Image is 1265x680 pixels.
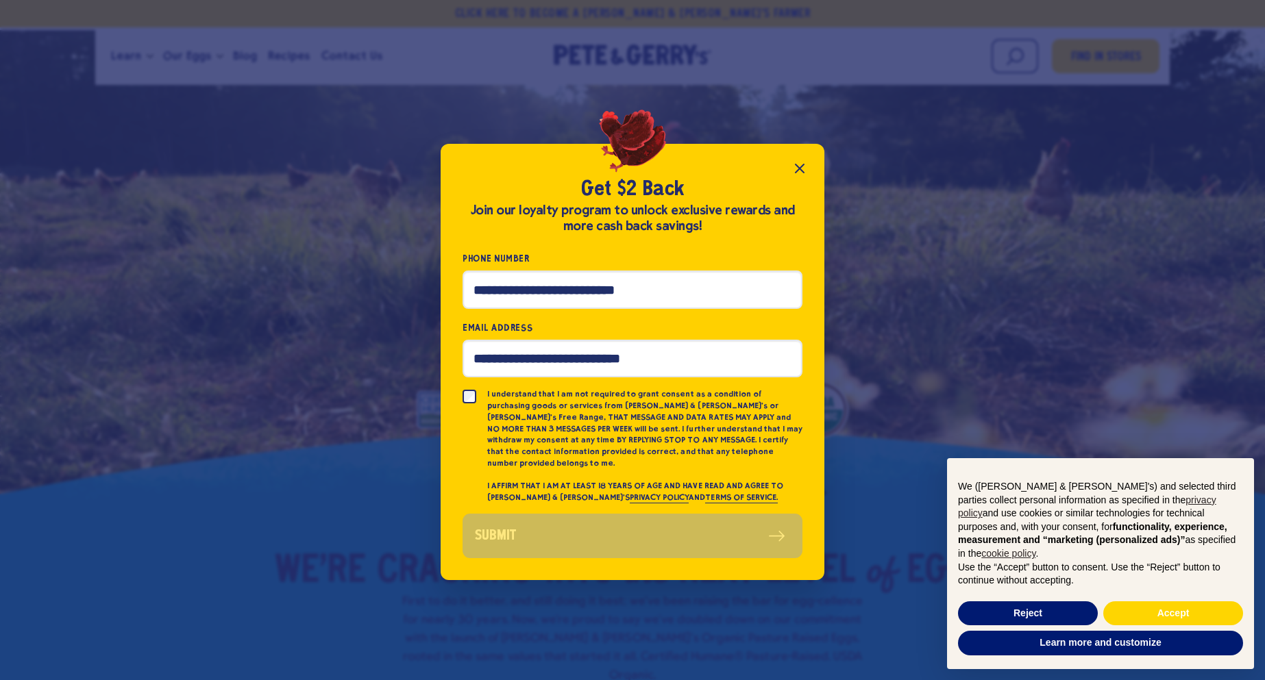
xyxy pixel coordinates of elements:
p: I AFFIRM THAT I AM AT LEAST 18 YEARS OF AGE AND HAVE READ AND AGREE TO [PERSON_NAME] & [PERSON_NA... [487,480,802,503]
p: I understand that I am not required to grant consent as a condition of purchasing goods or servic... [487,388,802,469]
button: Accept [1103,601,1243,626]
button: Learn more and customize [958,631,1243,655]
h2: Get $2 Back [463,177,802,203]
label: Phone Number [463,251,802,266]
button: Submit [463,514,802,558]
a: TERMS OF SERVICE. [705,492,777,503]
a: cookie policy [981,548,1035,559]
input: I understand that I am not required to grant consent as a condition of purchasing goods or servic... [463,390,476,403]
button: Close popup [786,155,813,182]
div: Join our loyalty program to unlock exclusive rewards and more cash back savings! [463,203,802,234]
a: PRIVACY POLICY [630,492,689,503]
div: Notice [936,447,1265,680]
p: We ([PERSON_NAME] & [PERSON_NAME]'s) and selected third parties collect personal information as s... [958,480,1243,561]
button: Reject [958,601,1098,626]
p: Use the “Accept” button to consent. Use the “Reject” button to continue without accepting. [958,561,1243,588]
label: Email Address [463,320,802,336]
